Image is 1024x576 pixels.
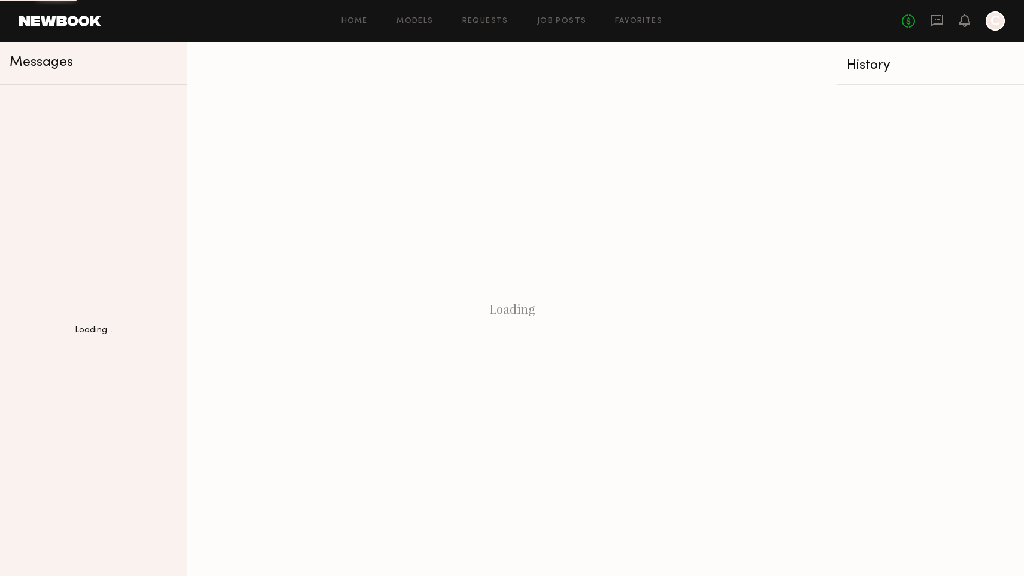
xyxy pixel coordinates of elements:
[986,11,1005,31] a: C
[187,42,837,576] div: Loading
[75,326,113,335] div: Loading...
[10,56,73,69] span: Messages
[847,59,1014,72] div: History
[396,17,433,25] a: Models
[341,17,368,25] a: Home
[462,17,508,25] a: Requests
[537,17,587,25] a: Job Posts
[615,17,662,25] a: Favorites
